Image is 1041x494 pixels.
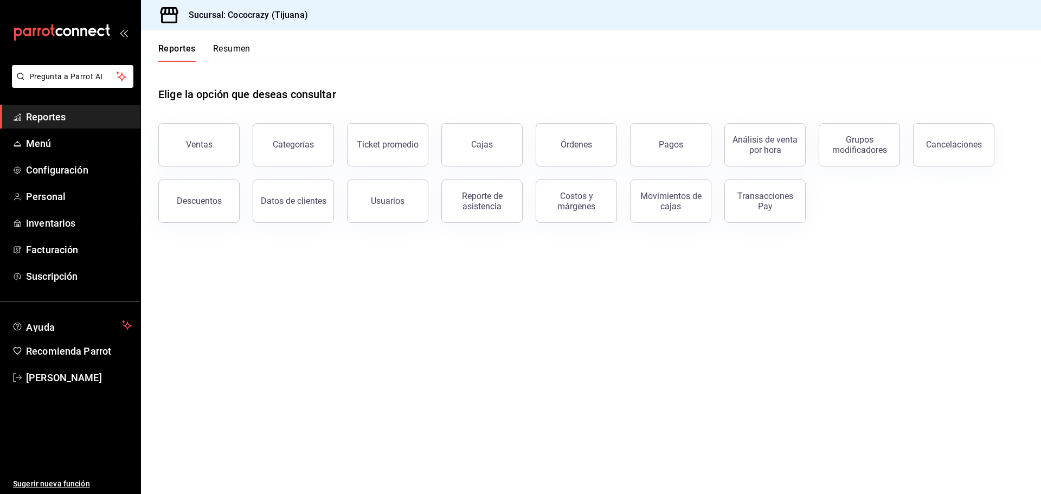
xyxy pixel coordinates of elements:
button: Costos y márgenes [536,179,617,223]
button: Transacciones Pay [724,179,806,223]
div: Órdenes [561,139,592,150]
button: Grupos modificadores [819,123,900,166]
div: Datos de clientes [261,196,326,206]
div: Grupos modificadores [826,134,893,155]
span: Configuración [26,163,132,177]
div: Ticket promedio [357,139,419,150]
button: Pregunta a Parrot AI [12,65,133,88]
button: open_drawer_menu [119,28,128,37]
h3: Sucursal: Cococrazy (Tijuana) [180,9,308,22]
button: Datos de clientes [253,179,334,223]
div: Descuentos [177,196,222,206]
div: Costos y márgenes [543,191,610,211]
button: Resumen [213,43,250,62]
span: Recomienda Parrot [26,344,132,358]
div: Cancelaciones [926,139,982,150]
span: Inventarios [26,216,132,230]
div: Categorías [273,139,314,150]
div: Reporte de asistencia [448,191,516,211]
a: Pregunta a Parrot AI [8,79,133,90]
button: Cancelaciones [913,123,994,166]
button: Usuarios [347,179,428,223]
button: Reportes [158,43,196,62]
div: Pagos [659,139,683,150]
span: Personal [26,189,132,204]
div: Movimientos de cajas [637,191,704,211]
button: Movimientos de cajas [630,179,711,223]
h1: Elige la opción que deseas consultar [158,86,336,102]
span: Suscripción [26,269,132,284]
div: Usuarios [371,196,404,206]
span: Ayuda [26,319,118,332]
div: Ventas [186,139,213,150]
a: Cajas [441,123,523,166]
button: Pagos [630,123,711,166]
button: Ticket promedio [347,123,428,166]
span: [PERSON_NAME] [26,370,132,385]
div: Transacciones Pay [731,191,799,211]
div: Análisis de venta por hora [731,134,799,155]
button: Ventas [158,123,240,166]
span: Sugerir nueva función [13,478,132,490]
button: Análisis de venta por hora [724,123,806,166]
span: Pregunta a Parrot AI [29,71,117,82]
button: Reporte de asistencia [441,179,523,223]
div: Cajas [471,138,493,151]
button: Órdenes [536,123,617,166]
span: Menú [26,136,132,151]
span: Facturación [26,242,132,257]
div: navigation tabs [158,43,250,62]
button: Categorías [253,123,334,166]
span: Reportes [26,110,132,124]
button: Descuentos [158,179,240,223]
